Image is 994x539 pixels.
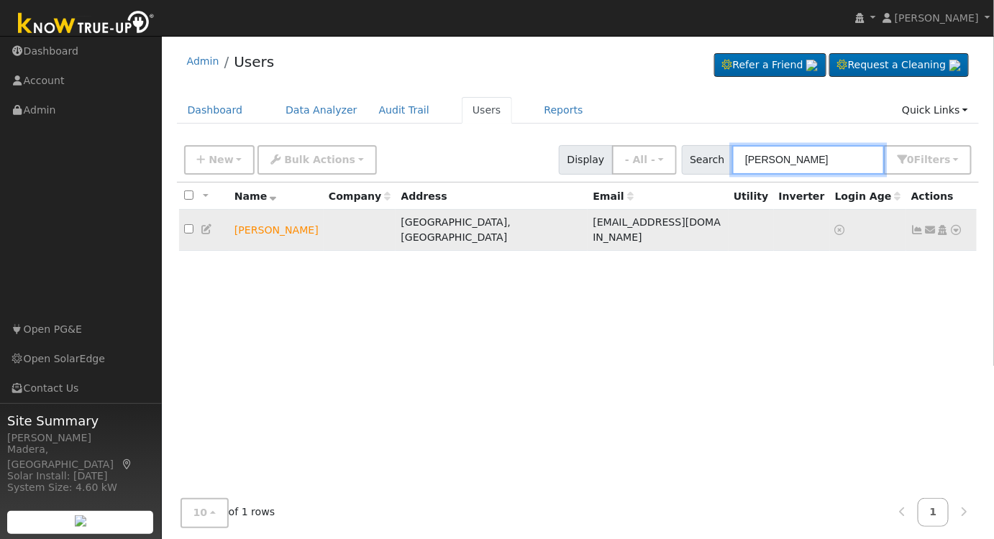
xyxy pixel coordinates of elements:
button: - All - [612,145,677,175]
img: retrieve [949,60,961,71]
a: Refer a Friend [714,53,826,78]
span: Site Summary [7,411,154,430]
a: No login access [835,224,848,236]
a: Request a Cleaning [829,53,969,78]
a: Quick Links [891,97,979,124]
div: Utility [734,189,769,204]
input: Search [732,145,885,175]
span: of 1 rows [181,499,275,528]
div: System Size: 4.60 kW [7,480,154,495]
button: 0Filters [884,145,972,175]
a: Edit User [201,224,214,235]
a: Users [234,53,274,70]
span: Display [559,145,613,175]
div: Solar Install: [DATE] [7,469,154,484]
a: Login As [936,224,949,236]
span: Filter [914,154,951,165]
button: New [184,145,255,175]
span: Bulk Actions [284,154,355,165]
div: Madera, [GEOGRAPHIC_DATA] [7,442,154,472]
span: [EMAIL_ADDRESS][DOMAIN_NAME] [593,216,721,243]
img: Know True-Up [11,8,162,40]
div: Actions [911,189,972,204]
span: Days since last login [835,190,901,202]
a: Admin [187,55,219,67]
span: Email [593,190,634,202]
button: Bulk Actions [257,145,376,175]
span: s [944,154,950,165]
a: Data Analyzer [275,97,368,124]
div: [PERSON_NAME] [7,430,154,446]
a: Map [121,459,134,470]
span: Name [234,190,277,202]
a: Audit Trail [368,97,440,124]
img: retrieve [75,515,86,527]
span: 10 [193,507,208,519]
span: Search [682,145,733,175]
div: Address [401,189,583,204]
a: sjo1980@msn.com [924,223,937,238]
span: Company name [329,190,391,202]
a: Other actions [950,223,963,238]
a: 1 [918,499,949,527]
td: [GEOGRAPHIC_DATA], [GEOGRAPHIC_DATA] [396,210,588,251]
a: Not connected [911,224,924,236]
button: 10 [181,499,229,528]
span: [PERSON_NAME] [895,12,979,24]
a: Reports [534,97,594,124]
a: Users [462,97,512,124]
img: retrieve [806,60,818,71]
div: Inverter [779,189,825,204]
span: New [209,154,233,165]
td: Lead [229,210,324,251]
a: Dashboard [177,97,254,124]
